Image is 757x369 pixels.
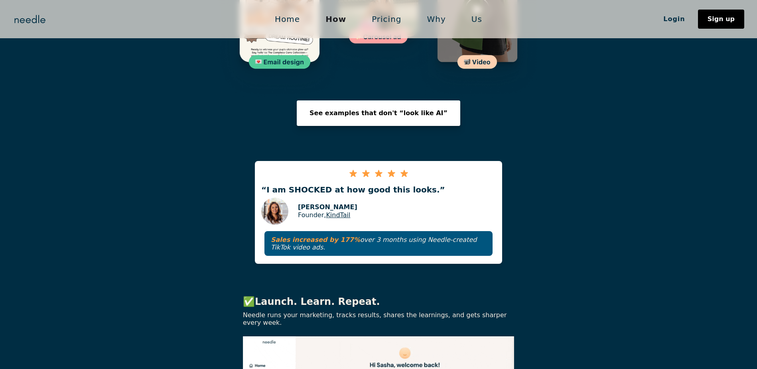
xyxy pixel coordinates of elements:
[271,236,486,251] p: over 3 months using Needle-created TikTok video ads.
[262,11,313,27] a: Home
[297,100,460,126] a: See examples that don't “look like AI”
[243,296,514,308] p: ✅
[708,16,735,22] div: Sign up
[255,185,502,194] p: “I am SHOCKED at how good this looks.”
[326,211,350,219] a: KindTail
[414,11,459,27] a: Why
[698,10,744,29] a: Sign up
[298,203,357,211] p: [PERSON_NAME]
[359,11,414,27] a: Pricing
[255,296,380,307] strong: Launch. Learn. Repeat.
[271,236,360,243] strong: Sales increased by 177%
[459,11,495,27] a: Us
[243,311,514,326] p: Needle runs your marketing, tracks results, shares the learnings, and gets sharper every week.
[298,211,357,219] p: Founder,
[310,110,447,116] div: See examples that don't “look like AI”
[651,12,698,26] a: Login
[313,11,359,27] a: How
